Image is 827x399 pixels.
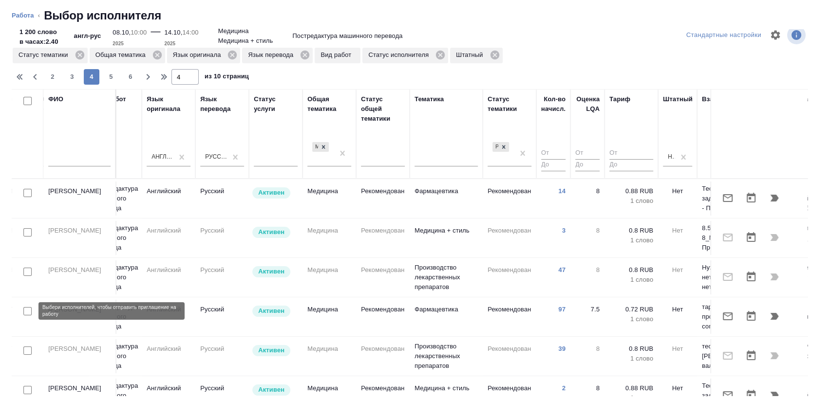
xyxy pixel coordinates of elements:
[575,94,600,114] div: Оценка LQA
[739,265,763,289] button: Открыть календарь загрузки
[19,27,58,37] p: 1 200 слово
[763,305,786,328] button: Продолжить
[142,300,195,334] td: Английский
[491,141,510,153] div: Рекомендован
[456,50,486,60] p: Штатный
[575,147,600,160] input: От
[787,26,808,44] span: Посмотреть информацию
[609,275,653,285] p: 1 слово
[195,339,249,373] td: Русский
[93,302,137,331] p: Постредактура машинного перевода
[302,260,356,294] td: Медицина
[248,50,297,60] p: Язык перевода
[173,50,225,60] p: Язык оригинала
[609,186,653,196] p: 0.88 RUB
[182,29,198,36] p: 14:00
[311,141,330,153] div: Медицина
[147,94,190,114] div: Язык оригинала
[541,159,565,171] input: До
[43,181,116,216] td: [PERSON_NAME]
[90,48,165,63] div: Общая тематика
[414,263,478,292] p: Производство лекарственных препаратов
[23,189,32,197] input: Выбери исполнителей, чтобы отправить приглашение на работу
[142,221,195,255] td: Английский
[93,184,137,213] p: Постредактура машинного перевода
[64,69,80,85] button: 3
[205,71,249,85] span: из 10 страниц
[48,94,63,104] div: ФИО
[483,300,536,334] td: Рекомендован
[663,94,693,104] div: Штатный
[195,260,249,294] td: Русский
[483,260,536,294] td: Рекомендован
[45,69,60,85] button: 2
[609,147,653,160] input: От
[302,300,356,334] td: Медицина
[739,186,763,210] button: Открыть календарь загрузки
[312,142,318,152] div: Медицина
[43,339,116,373] td: [PERSON_NAME]
[23,228,32,236] input: Выбери исполнителей, чтобы отправить приглашение на работу
[123,69,138,85] button: 6
[570,339,604,373] td: 8
[658,339,697,373] td: Нет
[23,386,32,394] input: Выбери исполнителей, чтобы отправить приглашение на работу
[302,339,356,373] td: Медицина
[103,72,119,82] span: 5
[716,186,739,210] button: Отправить предложение о работе
[414,226,478,236] p: Медицина + стиль
[541,94,565,114] div: Кол-во начисл.
[368,50,432,60] p: Статус исполнителя
[93,263,137,292] p: Постредактура машинного перевода
[492,142,498,152] div: Рекомендован
[13,48,88,63] div: Статус тематики
[414,305,478,314] p: Фармацевтика
[200,94,244,114] div: Язык перевода
[684,28,764,43] div: split button
[205,153,227,161] div: Русский
[609,265,653,275] p: 0.8 RUB
[254,94,298,114] div: Статус услуги
[414,383,478,393] p: Медицина + стиль
[764,23,787,47] span: Настроить таблицу
[558,187,565,195] a: 14
[258,385,284,395] p: Активен
[195,300,249,334] td: Русский
[95,50,149,60] p: Общая тематика
[356,300,410,334] td: Рекомендован
[142,181,195,216] td: Английский
[609,159,653,171] input: До
[356,260,410,294] td: Рекомендован
[142,339,195,373] td: Английский
[609,196,653,206] p: 1 слово
[609,305,653,314] p: 0.72 RUB
[414,94,444,104] div: Тематика
[165,29,183,36] p: 14.10,
[570,181,604,216] td: 8
[12,8,815,23] nav: breadcrumb
[558,306,565,313] a: 97
[23,346,32,355] input: Выбери исполнителей, чтобы отправить приглашение на работу
[103,69,119,85] button: 5
[541,147,565,160] input: От
[258,267,284,276] p: Активен
[739,305,763,328] button: Открыть календарь загрузки
[258,306,284,316] p: Активен
[242,48,313,63] div: Язык перевода
[763,186,786,210] button: Продолжить
[43,260,116,294] td: [PERSON_NAME]
[19,50,72,60] p: Статус тематики
[658,300,697,334] td: Нет
[356,339,410,373] td: Рекомендован
[609,354,653,363] p: 1 слово
[307,94,351,114] div: Общая тематика
[150,23,160,49] div: —
[123,72,138,82] span: 6
[570,300,604,334] td: 7.5
[218,26,249,36] p: Медицина
[609,94,630,104] div: Тариф
[258,227,284,237] p: Активен
[258,345,284,355] p: Активен
[142,260,195,294] td: Английский
[562,227,565,234] a: 3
